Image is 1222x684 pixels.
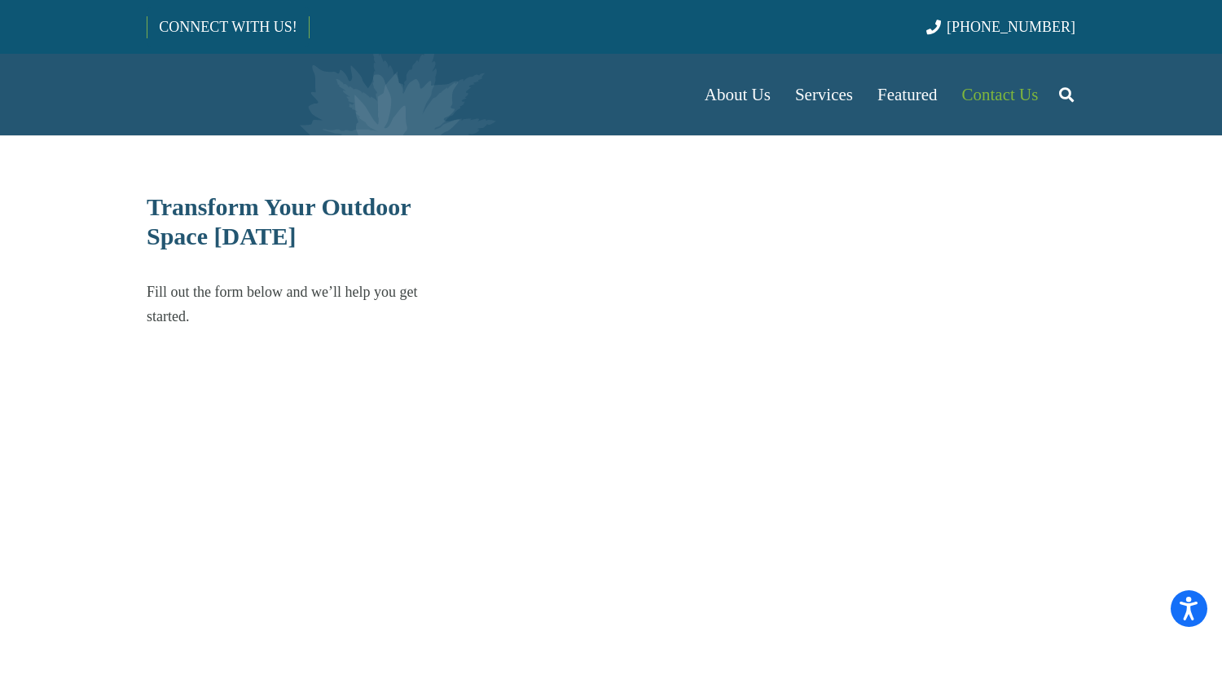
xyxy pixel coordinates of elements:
span: Contact Us [962,85,1039,104]
a: About Us [692,54,783,135]
a: [PHONE_NUMBER] [926,19,1075,35]
a: Featured [865,54,949,135]
a: Search [1050,74,1083,115]
span: Featured [877,85,937,104]
a: CONNECT WITH US! [147,7,308,46]
a: Contact Us [950,54,1051,135]
span: [PHONE_NUMBER] [947,19,1075,35]
a: Services [783,54,865,135]
span: About Us [705,85,771,104]
a: Borst-Logo [147,62,417,127]
span: Transform Your Outdoor Space [DATE] [147,193,411,249]
p: Fill out the form below and we’ll help you get started. [147,280,451,329]
span: Services [795,85,853,104]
